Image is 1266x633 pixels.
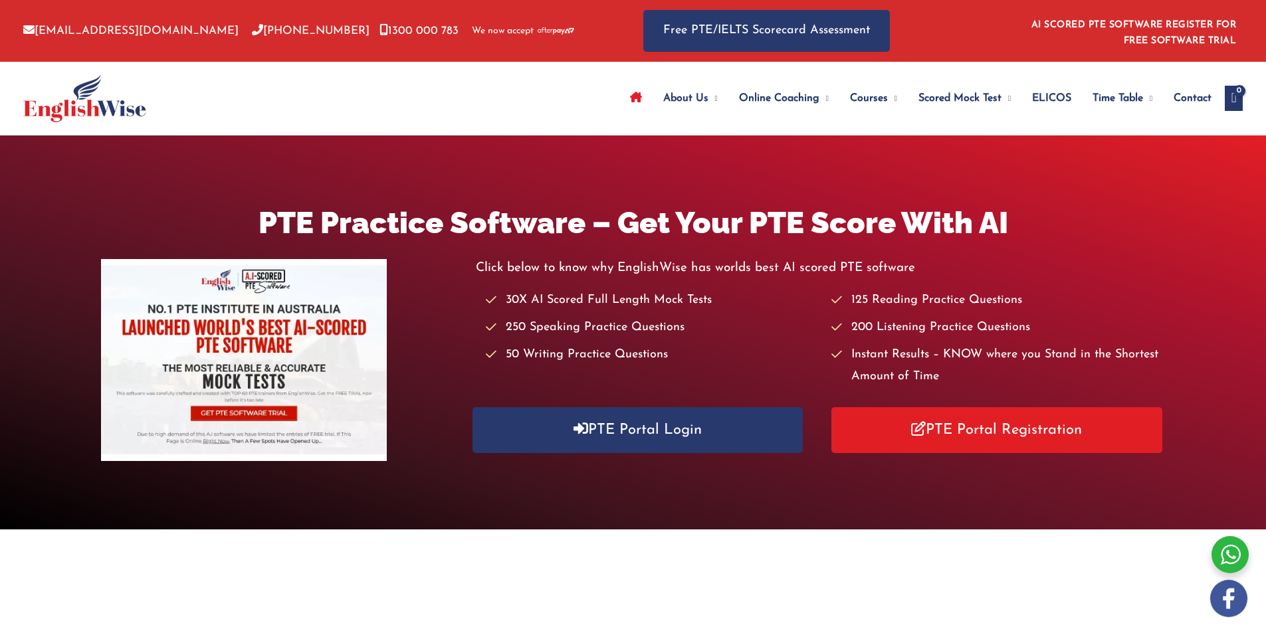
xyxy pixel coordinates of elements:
[831,344,1164,389] li: Instant Results – KNOW where you Stand in the Shortest Amount of Time
[379,25,459,37] a: 1300 000 783
[1021,75,1082,122] a: ELICOS
[473,407,803,453] a: PTE Portal Login
[1225,86,1243,111] a: View Shopping Cart, empty
[101,259,387,461] img: pte-institute-main
[23,74,146,122] img: cropped-ew-logo
[1082,75,1163,122] a: Time TableMenu Toggle
[1032,75,1071,122] span: ELICOS
[486,344,819,366] li: 50 Writing Practice Questions
[663,75,708,122] span: About Us
[839,75,908,122] a: CoursesMenu Toggle
[918,75,1002,122] span: Scored Mock Test
[728,75,839,122] a: Online CoachingMenu Toggle
[1163,75,1212,122] a: Contact
[653,75,728,122] a: About UsMenu Toggle
[1174,75,1212,122] span: Contact
[1143,75,1152,122] span: Menu Toggle
[739,75,819,122] span: Online Coaching
[1210,580,1247,617] img: white-facebook.png
[252,25,369,37] a: [PHONE_NUMBER]
[831,407,1162,453] a: PTE Portal Registration
[708,75,718,122] span: Menu Toggle
[888,75,897,122] span: Menu Toggle
[908,75,1021,122] a: Scored Mock TestMenu Toggle
[1093,75,1143,122] span: Time Table
[538,27,574,35] img: Afterpay-Logo
[23,25,239,37] a: [EMAIL_ADDRESS][DOMAIN_NAME]
[486,317,819,339] li: 250 Speaking Practice Questions
[472,25,534,38] span: We now accept
[831,317,1164,339] li: 200 Listening Practice Questions
[643,10,890,52] a: Free PTE/IELTS Scorecard Assessment
[1031,20,1237,46] a: AI SCORED PTE SOFTWARE REGISTER FOR FREE SOFTWARE TRIAL
[1002,75,1011,122] span: Menu Toggle
[619,75,1212,122] nav: Site Navigation: Main Menu
[850,75,888,122] span: Courses
[819,75,829,122] span: Menu Toggle
[101,202,1164,244] h1: PTE Practice Software – Get Your PTE Score With AI
[1023,9,1243,52] aside: Header Widget 1
[476,257,1165,279] p: Click below to know why EnglishWise has worlds best AI scored PTE software
[486,290,819,312] li: 30X AI Scored Full Length Mock Tests
[831,290,1164,312] li: 125 Reading Practice Questions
